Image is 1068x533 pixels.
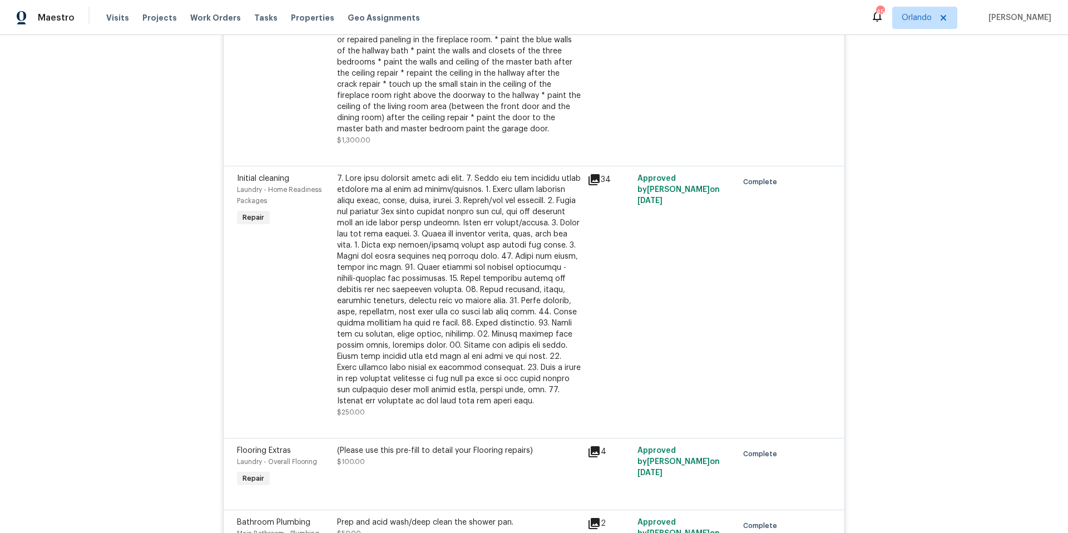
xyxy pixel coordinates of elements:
span: [PERSON_NAME] [984,12,1051,23]
span: Laundry - Home Readiness Packages [237,186,322,204]
span: Initial cleaning [237,175,289,182]
span: Bathroom Plumbing [237,519,310,526]
span: Repair [238,473,269,484]
span: Flooring Extras [237,447,291,455]
span: $250.00 [337,409,365,416]
span: Orlando [902,12,932,23]
span: $1,300.00 [337,137,370,144]
span: Approved by [PERSON_NAME] on [637,447,720,477]
span: Visits [106,12,129,23]
span: Properties [291,12,334,23]
div: 34 [587,173,631,186]
span: Complete [743,176,782,187]
span: [DATE] [637,197,662,205]
div: (Please use this pre-fill to detail your Flooring repairs) [337,445,581,456]
span: Laundry - Overall Flooring [237,458,317,465]
span: Repair [238,212,269,223]
div: 45 [876,7,884,18]
span: Complete [743,520,782,531]
div: 2 [587,517,631,530]
div: Prep and acid wash/deep clean the shower pan. [337,517,581,528]
span: Projects [142,12,177,23]
span: $100.00 [337,458,365,465]
span: Complete [743,448,782,460]
span: Work Orders [190,12,241,23]
span: Approved by [PERSON_NAME] on [637,175,720,205]
span: Tasks [254,14,278,22]
span: Geo Assignments [348,12,420,23]
div: 7. Lore ipsu dolorsit ametc adi elit. 7. Seddo eiu tem incididu utlab etdolore ma al enim ad mini... [337,173,581,407]
span: Maestro [38,12,75,23]
span: [DATE] [637,469,662,477]
div: 4 [587,445,631,458]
